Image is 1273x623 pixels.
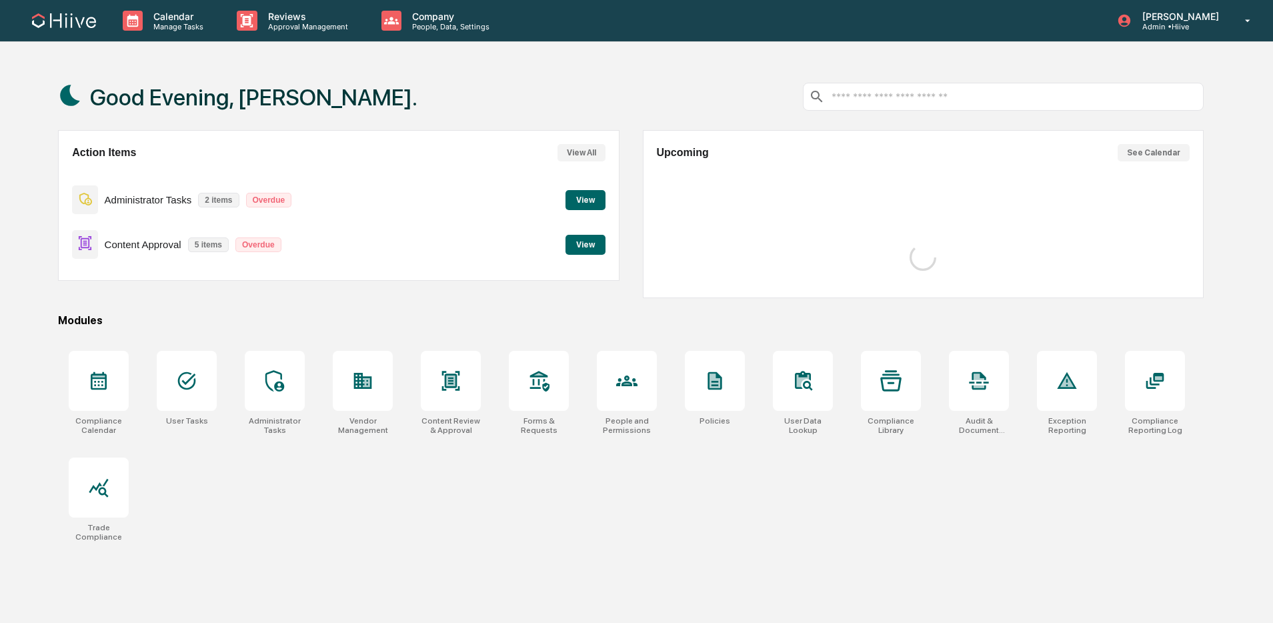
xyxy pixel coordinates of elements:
p: Reviews [257,11,355,22]
p: Company [401,11,496,22]
div: Content Review & Approval [421,416,481,435]
p: 5 items [188,237,229,252]
div: Compliance Library [861,416,921,435]
div: Compliance Reporting Log [1125,416,1185,435]
div: People and Permissions [597,416,657,435]
a: View [565,237,605,250]
p: Manage Tasks [143,22,210,31]
img: logo [32,13,96,28]
p: Admin • Hiive [1132,22,1226,31]
h1: Good Evening, [PERSON_NAME]. [90,84,417,111]
div: Compliance Calendar [69,416,129,435]
div: User Data Lookup [773,416,833,435]
p: [PERSON_NAME] [1132,11,1226,22]
p: Calendar [143,11,210,22]
div: Forms & Requests [509,416,569,435]
div: User Tasks [166,416,208,426]
p: People, Data, Settings [401,22,496,31]
button: View [565,235,605,255]
p: Administrator Tasks [105,194,192,205]
h2: Action Items [72,147,136,159]
div: Audit & Document Logs [949,416,1009,435]
div: Policies [700,416,730,426]
p: Overdue [235,237,281,252]
div: Administrator Tasks [245,416,305,435]
h2: Upcoming [657,147,709,159]
div: Modules [58,314,1204,327]
p: Content Approval [105,239,181,250]
button: See Calendar [1118,144,1190,161]
button: View All [557,144,605,161]
button: View [565,190,605,210]
p: Overdue [246,193,292,207]
a: View [565,193,605,205]
div: Trade Compliance [69,523,129,542]
p: 2 items [198,193,239,207]
div: Exception Reporting [1037,416,1097,435]
p: Approval Management [257,22,355,31]
div: Vendor Management [333,416,393,435]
